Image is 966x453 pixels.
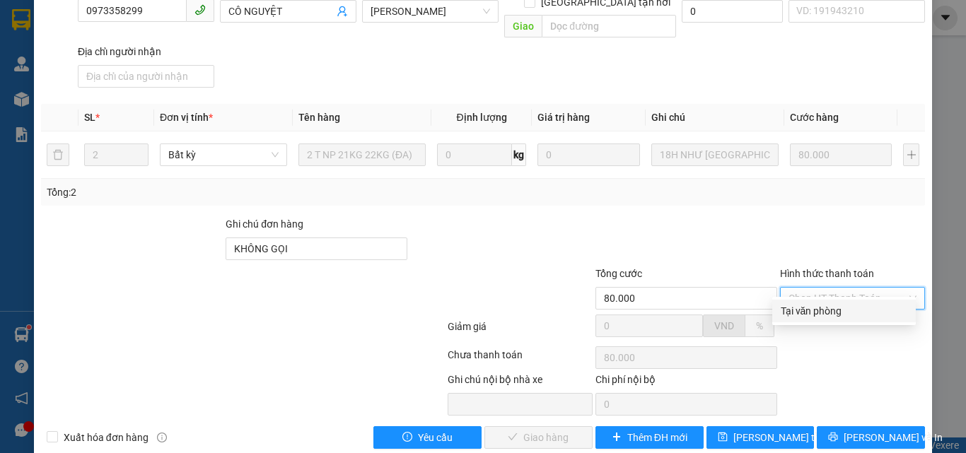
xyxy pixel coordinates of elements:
th: Ghi chú [646,104,784,131]
label: Ghi chú đơn hàng [226,218,303,230]
button: delete [47,143,69,166]
span: Cước hàng [790,112,839,123]
span: Đơn vị tính [160,112,213,123]
div: Giảm giá [446,319,594,343]
span: [PERSON_NAME] và In [844,430,943,445]
span: Gửi: [12,12,34,27]
input: 0 [537,143,639,166]
span: Nhận: [135,13,169,28]
span: phone [194,4,206,16]
span: Yêu cầu [418,430,453,445]
div: Ghi chú nội bộ nhà xe [448,372,593,393]
span: exclamation-circle [402,432,412,443]
div: Chi phí nội bộ [595,372,777,393]
input: Ghi chú đơn hàng [226,237,407,260]
span: Thêm ĐH mới [627,430,687,445]
span: Giá trị hàng [537,112,590,123]
span: save [718,432,728,443]
span: VND [714,320,734,331]
div: [PERSON_NAME] [12,12,125,44]
span: Tên hàng [298,112,340,123]
input: VD: Bàn, Ghế [298,143,426,166]
input: Dọc đường [542,15,676,37]
span: info-circle [157,433,167,442]
button: printer[PERSON_NAME] và In [817,426,925,449]
input: Địa chỉ của người nhận [78,65,214,88]
input: Ghi Chú [651,143,779,166]
span: Chọn HT Thanh Toán [788,288,916,309]
span: [PERSON_NAME] thay đổi [733,430,846,445]
span: printer [828,432,838,443]
div: DÌ 9 [12,44,125,61]
div: [PERSON_NAME] [135,12,286,29]
span: Chưa [PERSON_NAME] : [133,89,233,122]
span: Bất kỳ [168,144,279,165]
div: Chưa thanh toán [446,347,594,372]
button: save[PERSON_NAME] thay đổi [706,426,815,449]
span: user-add [337,6,348,17]
div: Tại văn phòng [781,303,907,319]
span: plus [612,432,622,443]
button: plusThêm ĐH mới [595,426,704,449]
div: TUẤN [135,29,286,46]
button: exclamation-circleYêu cầu [373,426,482,449]
button: checkGiao hàng [484,426,593,449]
input: 0 [790,143,892,166]
span: % [756,320,763,331]
label: Hình thức thanh toán [780,268,874,279]
div: Địa chỉ người nhận [78,44,214,59]
span: Định lượng [456,112,506,123]
div: Tổng: 2 [47,184,374,200]
span: Tổng cước [595,268,642,279]
div: 30.000 [133,89,287,124]
span: Giao [504,15,542,37]
span: Xuất hóa đơn hàng [58,430,154,445]
span: Ngã Tư Huyện [371,1,490,22]
button: plus [903,143,919,166]
span: kg [512,143,526,166]
span: SL [84,112,95,123]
